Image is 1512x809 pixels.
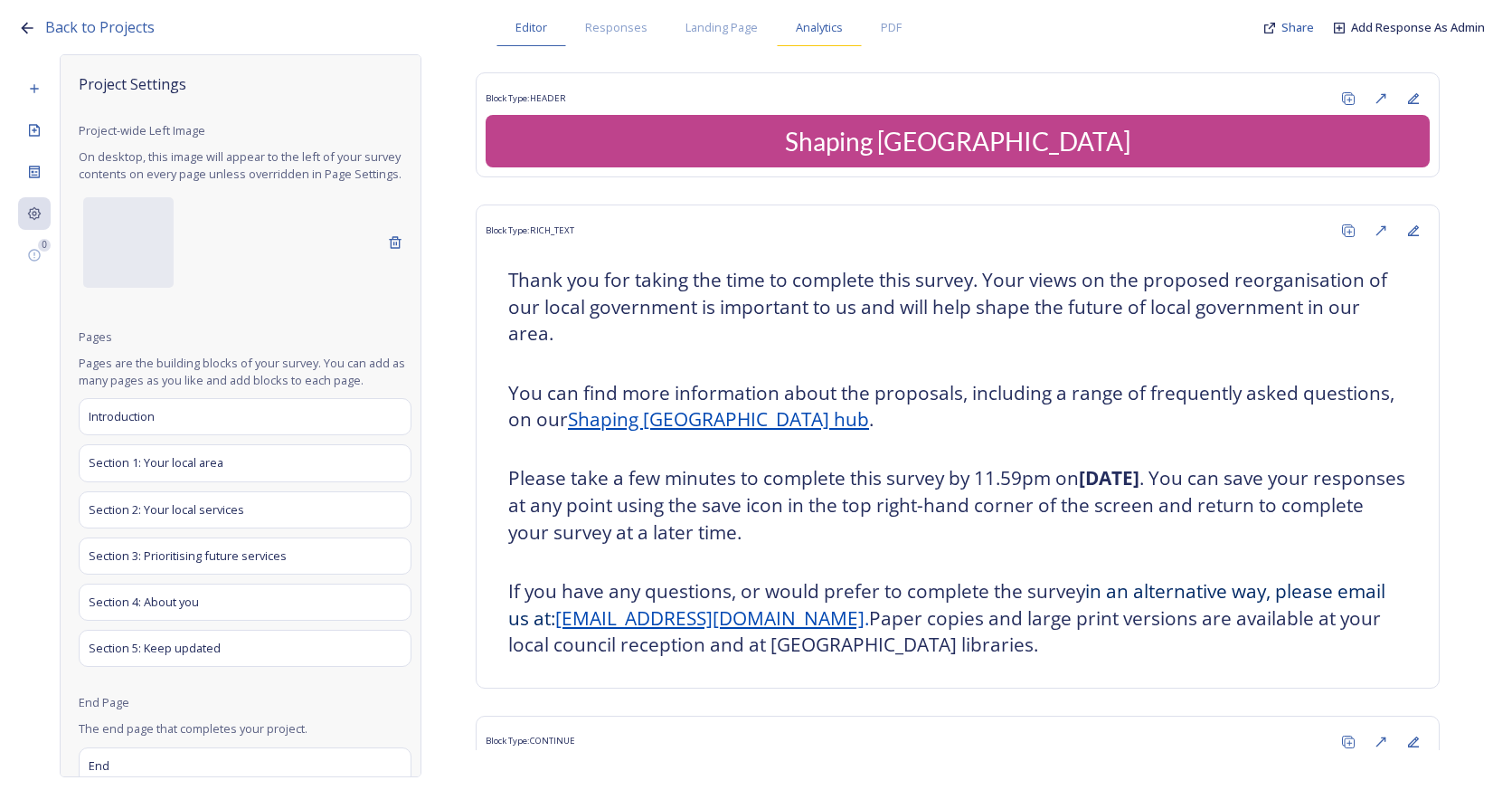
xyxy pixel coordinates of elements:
strong: [DATE] [1079,465,1139,490]
h3: Please take a few minutes to complete this survey by 11.59pm on . You can save your responses at ... [508,465,1407,546]
span: Landing Page [685,19,758,36]
span: Section 2: Your local services [89,501,244,519]
span: On desktop, this image will appear to the left of your survey contents on every page unless overr... [79,148,411,183]
span: End Page [79,694,129,711]
h3: If you have any questions, or would prefer to complete the survey Paper copies and large print ve... [508,578,1407,659]
span: Section 3: Prioritising future services [89,547,287,565]
span: Project Settings [79,73,411,95]
span: Block Type: RICH_TEXT [486,224,574,237]
span: Block Type: CONTINUE [486,735,575,747]
span: End [89,757,109,775]
span: Pages [79,328,112,346]
span: Responses [585,19,647,36]
span: Section 4: About you [89,594,199,611]
span: Project-wide Left Image [79,122,205,139]
span: Analytics [796,19,843,36]
span: Editor [515,19,547,36]
span: Section 5: Keep updated [89,640,221,657]
a: Back to Projects [45,16,155,39]
a: Shaping [GEOGRAPHIC_DATA] hub [568,406,869,432]
div: 0 [38,239,51,252]
span: Back to Projects [45,17,155,37]
span: . [865,605,869,631]
span: Add Response As Admin [1351,19,1485,35]
span: PDF [881,19,902,36]
span: Introduction [89,408,155,425]
h3: You can find more information about the proposals, including a range of frequently asked question... [508,380,1407,433]
a: [EMAIL_ADDRESS][DOMAIN_NAME] [555,605,865,631]
span: Block Type: HEADER [486,92,566,105]
span: Share [1281,19,1314,35]
span: in an alternative way, please email us at: [508,578,1390,631]
a: Add Response As Admin [1351,19,1485,36]
span: Section 1: Your local area [89,454,223,471]
span: The end page that completes your project. [79,720,411,738]
span: Pages are the building blocks of your survey. You can add as many pages as you like and add block... [79,355,411,389]
h3: Thank you for taking the time to complete this survey. Your views on the proposed reorganisation ... [508,267,1407,347]
div: Shaping [GEOGRAPHIC_DATA] [493,122,1422,160]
